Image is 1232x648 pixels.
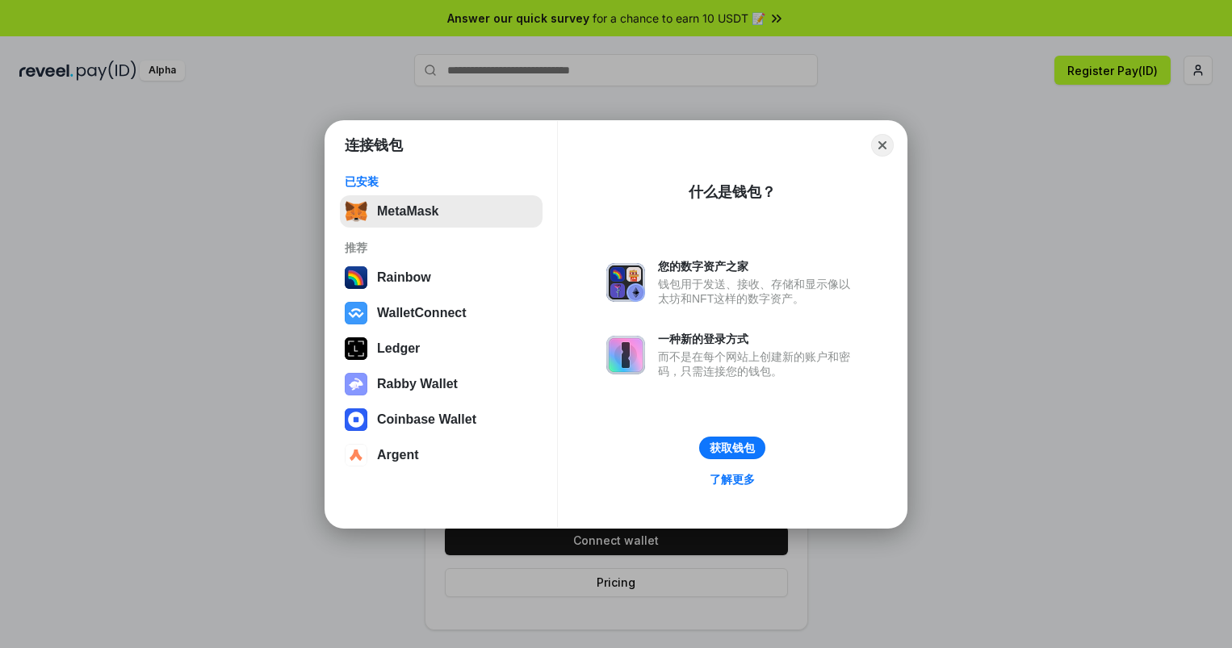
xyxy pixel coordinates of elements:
button: MetaMask [340,195,543,228]
div: 而不是在每个网站上创建新的账户和密码，只需连接您的钱包。 [658,349,858,378]
div: WalletConnect [377,306,467,320]
div: MetaMask [377,204,438,219]
img: svg+xml,%3Csvg%20width%3D%2228%22%20height%3D%2228%22%20viewBox%3D%220%200%2028%2028%22%20fill%3D... [345,444,367,466]
img: svg+xml,%3Csvg%20xmlns%3D%22http%3A%2F%2Fwww.w3.org%2F2000%2Fsvg%22%20fill%3D%22none%22%20viewBox... [606,336,645,374]
button: Coinbase Wallet [340,403,543,436]
div: Argent [377,448,419,462]
button: Close [871,134,894,157]
div: 钱包用于发送、接收、存储和显示像以太坊和NFT这样的数字资产。 [658,277,858,306]
div: Ledger [377,341,420,356]
button: Argent [340,439,543,471]
div: 您的数字资产之家 [658,259,858,274]
button: Rainbow [340,261,543,294]
h1: 连接钱包 [345,136,403,155]
button: Rabby Wallet [340,368,543,400]
img: svg+xml,%3Csvg%20width%3D%2228%22%20height%3D%2228%22%20viewBox%3D%220%200%2028%2028%22%20fill%3D... [345,302,367,324]
img: svg+xml,%3Csvg%20fill%3D%22none%22%20height%3D%2233%22%20viewBox%3D%220%200%2035%2033%22%20width%... [345,200,367,223]
div: Rabby Wallet [377,377,458,391]
div: 已安装 [345,174,538,189]
button: Ledger [340,332,543,365]
div: Coinbase Wallet [377,412,476,427]
button: WalletConnect [340,297,543,329]
img: svg+xml,%3Csvg%20xmlns%3D%22http%3A%2F%2Fwww.w3.org%2F2000%2Fsvg%22%20fill%3D%22none%22%20viewBox... [345,373,367,395]
div: Rainbow [377,270,431,285]
button: 获取钱包 [699,437,765,459]
img: svg+xml,%3Csvg%20xmlns%3D%22http%3A%2F%2Fwww.w3.org%2F2000%2Fsvg%22%20fill%3D%22none%22%20viewBox... [606,263,645,302]
img: svg+xml,%3Csvg%20width%3D%22120%22%20height%3D%22120%22%20viewBox%3D%220%200%20120%20120%22%20fil... [345,266,367,289]
a: 了解更多 [700,469,765,490]
img: svg+xml,%3Csvg%20xmlns%3D%22http%3A%2F%2Fwww.w3.org%2F2000%2Fsvg%22%20width%3D%2228%22%20height%3... [345,337,367,360]
div: 推荐 [345,240,538,255]
div: 了解更多 [710,472,755,487]
img: svg+xml,%3Csvg%20width%3D%2228%22%20height%3D%2228%22%20viewBox%3D%220%200%2028%2028%22%20fill%3D... [345,408,367,431]
div: 获取钱包 [710,441,755,455]
div: 什么是钱包？ [689,182,776,202]
div: 一种新的登录方式 [658,332,858,346]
